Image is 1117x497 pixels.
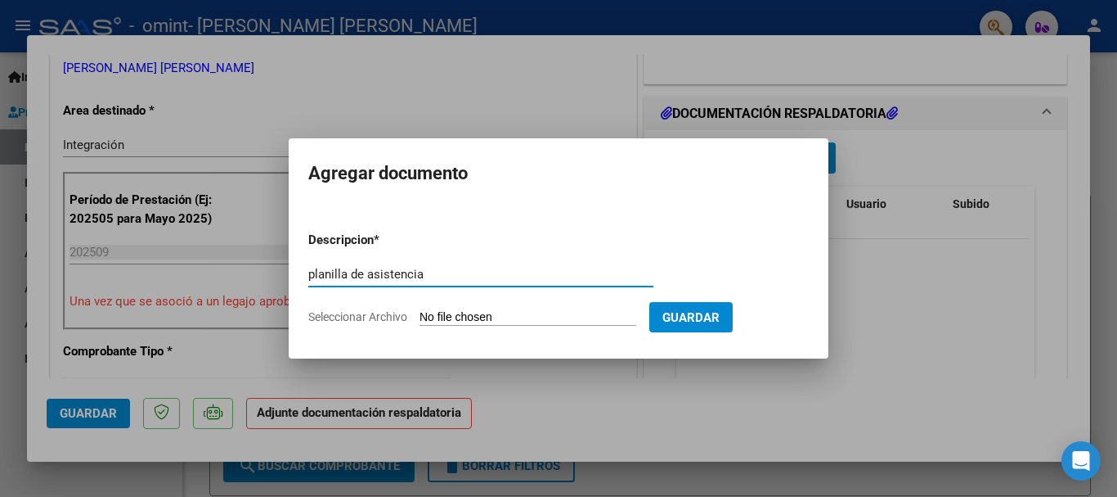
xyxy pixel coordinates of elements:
[308,231,459,250] p: Descripcion
[308,158,809,189] h2: Agregar documento
[308,310,407,323] span: Seleccionar Archivo
[662,310,720,325] span: Guardar
[1061,441,1101,481] div: Open Intercom Messenger
[649,302,733,332] button: Guardar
